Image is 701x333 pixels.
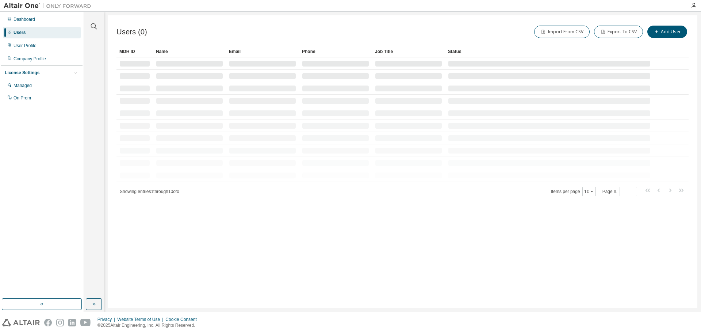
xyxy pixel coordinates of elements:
span: Items per page [551,187,596,196]
div: Cookie Consent [165,317,201,322]
div: On Prem [14,95,31,101]
p: © 2025 Altair Engineering, Inc. All Rights Reserved. [97,322,201,329]
button: Import From CSV [534,26,590,38]
div: Website Terms of Use [117,317,165,322]
div: Managed [14,83,32,88]
button: 10 [584,189,594,194]
div: User Profile [14,43,37,49]
div: License Settings [5,70,39,76]
div: Name [156,46,223,57]
div: Job Title [375,46,442,57]
span: Page n. [602,187,637,196]
img: youtube.svg [80,319,91,326]
button: Add User [647,26,687,38]
div: Phone [302,46,369,57]
div: Privacy [97,317,117,322]
img: facebook.svg [44,319,52,326]
div: Users [14,30,26,35]
button: Export To CSV [594,26,643,38]
div: MDH ID [119,46,150,57]
img: Altair One [4,2,95,10]
div: Email [229,46,296,57]
div: Company Profile [14,56,46,62]
img: altair_logo.svg [2,319,40,326]
span: Users (0) [116,28,147,36]
img: instagram.svg [56,319,64,326]
div: Dashboard [14,16,35,22]
div: Status [448,46,651,57]
span: Showing entries 1 through 10 of 0 [120,189,179,194]
img: linkedin.svg [68,319,76,326]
